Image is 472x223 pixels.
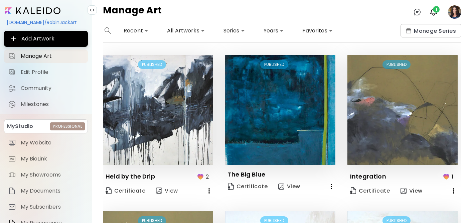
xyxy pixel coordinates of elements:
[4,82,88,95] a: Community iconCommunity
[121,25,151,36] div: Recent
[398,184,425,198] button: view-artView
[4,200,88,214] a: itemMy Subscribers
[278,184,284,190] img: view-art
[21,188,84,194] span: My Documents
[21,139,84,146] span: My Website
[221,25,248,36] div: Series
[21,172,84,178] span: My Showrooms
[8,52,16,60] img: Manage Art icon
[430,8,438,16] img: bellIcon
[8,171,16,179] img: item
[138,60,166,69] div: PUBLISHED
[260,60,288,69] div: PUBLISHED
[4,66,88,79] a: Edit Profile iconEdit Profile
[406,27,456,34] span: Manage Series
[225,55,335,165] img: thumbnail
[8,100,16,108] img: Milestones icon
[433,6,440,13] span: 1
[21,85,84,92] span: Community
[4,184,88,198] a: itemMy Documents
[156,187,178,195] span: View
[8,187,16,195] img: item
[347,184,392,198] a: CertificateCertificate
[4,136,88,149] a: itemMy Website
[278,183,300,190] span: View
[21,204,84,210] span: My Subscribers
[452,173,453,181] p: 1
[8,203,16,211] img: item
[90,7,95,13] img: collapse
[9,35,83,43] span: Add Artwork
[103,24,113,37] button: search
[347,55,458,165] img: thumbnail
[153,184,181,198] button: view-artView
[21,69,84,76] span: Edit Profile
[21,155,84,162] span: My BioLink
[300,25,335,36] div: Favorites
[103,184,148,198] a: CertificateCertificate
[228,183,268,190] span: Certificate
[164,25,207,36] div: All Artworks
[350,187,356,194] img: Certificate
[4,17,88,28] div: [DOMAIN_NAME]/RobinJackArt
[195,171,213,183] button: favorites2
[382,60,411,69] div: PUBLISHED
[106,187,112,194] img: Certificate
[401,187,423,195] span: View
[8,139,16,147] img: item
[156,188,162,194] img: view-art
[225,180,270,193] a: CertificateCertificate
[4,31,88,47] button: Add Artwork
[21,53,84,60] span: Manage Art
[428,6,439,18] button: bellIcon1
[401,188,407,194] img: view-art
[228,183,234,190] img: Certificate
[8,84,16,92] img: Community icon
[442,173,450,181] img: favorites
[350,173,386,181] p: Integration
[53,123,82,129] h6: Professional
[21,101,84,108] span: Milestones
[228,171,265,179] p: The Big Blue
[4,49,88,63] a: Manage Art iconManage Art
[206,173,209,181] p: 2
[4,168,88,182] a: itemMy Showrooms
[8,68,16,76] img: Edit Profile icon
[413,8,421,16] img: chatIcon
[196,173,204,181] img: favorites
[106,173,155,181] p: Held by the Drip
[276,180,303,193] button: view-artView
[406,28,411,33] img: collections
[4,98,88,111] a: completeMilestones iconMilestones
[7,122,33,130] p: MyStudio
[4,152,88,165] a: itemMy BioLink
[103,5,162,19] h4: Manage Art
[105,27,111,34] img: search
[261,25,287,36] div: Years
[350,187,390,195] span: Certificate
[8,155,16,163] img: item
[401,24,461,37] button: collectionsManage Series
[106,186,145,195] span: Certificate
[103,55,213,165] img: thumbnail
[441,171,458,183] button: favorites1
